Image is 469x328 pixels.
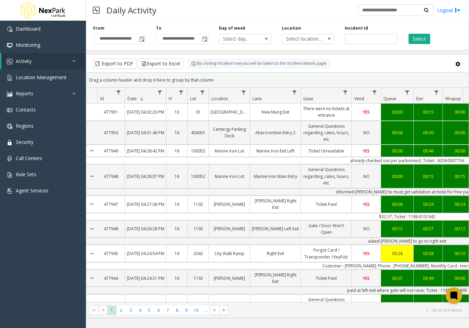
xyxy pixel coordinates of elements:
[125,224,166,234] a: [DATE] 04:26:28 PM
[125,146,166,156] a: [DATE] 04:28:42 PM
[7,107,12,113] img: 'icon'
[166,171,187,181] a: 16
[250,301,301,311] a: Broadway Exit
[352,107,381,117] a: YES
[155,88,165,97] a: Date Filter Menu
[403,88,412,97] a: Queue Filter Menu
[188,273,209,283] a: 1192
[250,128,301,138] a: Abercrombie Entry 2
[145,306,154,315] span: Page 5
[383,148,412,154] div: 00:00
[445,96,461,102] span: Wrapup
[250,196,301,212] a: [PERSON_NAME] Right Exit
[352,171,381,181] a: NO
[93,2,100,19] img: pageIcon
[1,53,86,69] a: Activity
[290,88,299,97] a: Lane Filter Menu
[97,128,125,138] a: 477950
[414,107,443,117] a: 00:15
[7,188,12,194] img: 'icon'
[86,162,97,191] a: Collapse Details
[125,107,166,117] a: [DATE] 04:32:20 PM
[352,128,381,138] a: NO
[381,224,413,234] a: 00:12
[93,59,136,69] button: Export to PDF
[97,146,125,156] a: 477949
[250,224,301,234] a: [PERSON_NAME] Left Exit
[188,146,209,156] a: 100052
[188,59,331,69] div: By clicking Incident row you will be taken to the incident details page.
[363,275,370,281] span: YES
[139,96,145,102] span: Sortable
[415,148,441,154] div: 00:46
[416,96,423,102] span: Dur
[250,248,301,258] a: Right Exit
[16,187,48,194] span: Agent Services
[414,224,443,234] a: 00:27
[125,128,166,138] a: [DATE] 04:31:46 PM
[303,96,313,102] span: Issue
[169,96,172,102] span: H
[381,107,413,117] a: 00:00
[414,128,443,138] a: 00:30
[7,27,12,32] img: 'icon'
[135,306,145,315] span: Page 4
[253,96,262,102] span: Lane
[415,225,441,232] div: 00:27
[352,248,381,258] a: YES
[209,199,250,209] a: [PERSON_NAME]
[198,88,207,97] a: Lot Filter Menu
[233,307,462,313] kendo-pager-info: 1 - 30 of 413 items
[381,248,413,258] a: 00:28
[363,226,370,232] span: NO
[301,199,351,209] a: Ticket Paid
[177,88,186,97] a: H Filter Menu
[432,88,441,97] a: Dur Filter Menu
[414,171,443,181] a: 00:15
[250,146,301,156] a: Marine Iron Exit Left
[188,128,209,138] a: 404001
[16,58,32,64] span: Activity
[97,107,125,117] a: 477951
[7,43,12,48] img: 'icon'
[301,104,351,120] a: There were no tickets at entrance
[86,142,97,159] a: Collapse Details
[352,146,381,156] a: YES
[211,96,228,102] span: Location
[383,96,397,102] span: Queue
[16,106,36,113] span: Contacts
[103,2,160,19] h3: Daily Activity
[188,199,209,209] a: 1192
[166,273,187,283] a: 16
[86,74,469,86] div: Drag a column header and drop it here to group by that column
[125,273,166,283] a: [DATE] 04:24:21 PM
[301,245,351,262] a: Forgot Card / Transponder / KeyFob
[166,224,187,234] a: 16
[97,273,125,283] a: 477944
[16,90,33,97] span: Reports
[414,199,443,209] a: 00:29
[209,248,250,258] a: City Walk Ramp
[209,124,250,141] a: Centergy Parking Deck
[16,123,34,129] span: Regions
[383,109,412,115] div: 00:00
[97,301,125,311] a: 477943
[219,34,261,44] span: Select day...
[415,129,441,136] div: 00:30
[250,107,301,117] a: New Mung Exit
[154,306,163,315] span: Page 6
[188,248,209,258] a: 2042
[250,171,301,181] a: Marine Iron Main Entry
[381,146,413,156] a: 00:00
[212,307,217,313] span: Go to the next page
[414,146,443,156] a: 00:46
[415,275,441,282] div: 00:49
[97,224,125,234] a: 477946
[16,25,41,32] span: Dashboard
[414,248,443,258] a: 00:38
[166,107,187,117] a: 16
[352,199,381,209] a: YES
[363,109,370,115] span: YES
[383,173,412,180] div: 00:00
[16,139,33,145] span: Security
